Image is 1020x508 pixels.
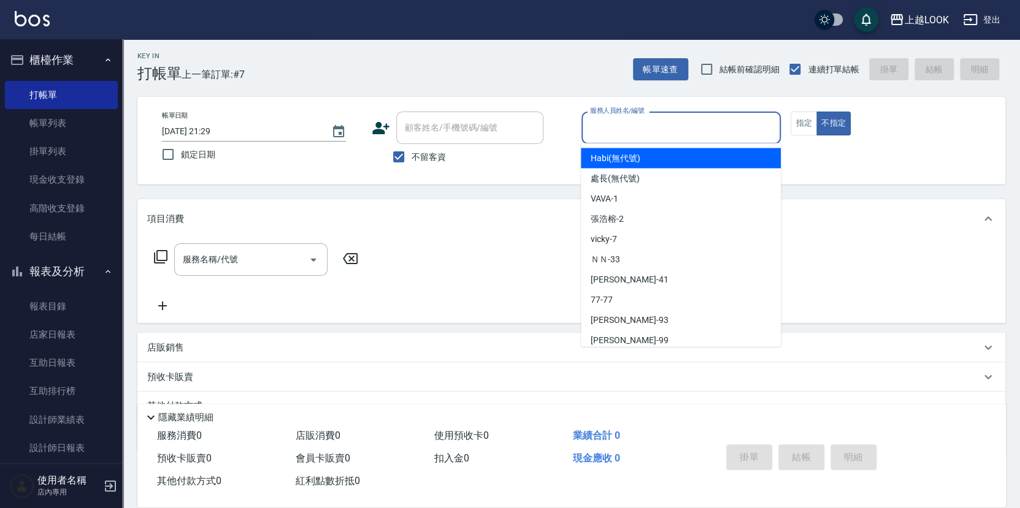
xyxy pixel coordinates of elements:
[573,452,620,464] span: 現金應收 0
[5,349,118,377] a: 互助日報表
[5,222,118,251] a: 每日結帳
[5,377,118,405] a: 互助排行榜
[137,52,182,60] h2: Key In
[137,333,1005,362] div: 店販銷售
[958,9,1005,31] button: 登出
[15,11,50,26] img: Logo
[591,152,640,165] span: Habi (無代號)
[137,392,1005,421] div: 其他付款方式
[147,400,209,413] p: 其他付款方式
[791,112,817,135] button: 指定
[591,253,620,266] span: ＮＮ -33
[157,430,202,441] span: 服務消費 0
[162,121,319,142] input: YYYY/MM/DD hh:mm
[5,256,118,287] button: 報表及分析
[5,292,118,320] a: 報表目錄
[37,474,100,487] h5: 使用者名稱
[590,106,644,115] label: 服務人員姓名/編號
[181,148,215,161] span: 鎖定日期
[5,194,118,222] a: 高階收支登錄
[854,7,878,32] button: save
[816,112,851,135] button: 不指定
[37,487,100,498] p: 店內專用
[5,320,118,349] a: 店家日報表
[434,452,469,464] span: 扣入金 0
[884,7,953,32] button: 上越LOOK
[434,430,489,441] span: 使用預收卡 0
[147,213,184,226] p: 項目消費
[5,165,118,194] a: 現金收支登錄
[157,475,221,487] span: 其他付款方式 0
[296,475,360,487] span: 紅利點數折抵 0
[591,172,640,185] span: 處長 (無代號)
[5,406,118,434] a: 設計師業績表
[147,371,193,384] p: 預收卡販賣
[591,314,668,327] span: [PERSON_NAME] -93
[5,109,118,137] a: 帳單列表
[296,430,340,441] span: 店販消費 0
[573,430,620,441] span: 業績合計 0
[591,273,668,286] span: [PERSON_NAME] -41
[182,67,245,82] span: 上一筆訂單:#7
[904,12,948,28] div: 上越LOOK
[5,434,118,462] a: 設計師日報表
[147,341,184,354] p: 店販銷售
[5,81,118,109] a: 打帳單
[5,44,118,76] button: 櫃檯作業
[808,63,859,76] span: 連續打單結帳
[10,474,34,498] img: Person
[591,334,668,347] span: [PERSON_NAME] -99
[591,294,613,306] span: 77 -77
[591,213,624,226] span: 張浩榕 -2
[5,462,118,490] a: 設計師業績分析表
[296,452,350,464] span: 會員卡販賣 0
[137,65,182,82] h3: 打帳單
[137,199,1005,238] div: 項目消費
[157,452,212,464] span: 預收卡販賣 0
[412,151,446,164] span: 不留客資
[719,63,780,76] span: 結帳前確認明細
[304,250,323,270] button: Open
[591,192,618,205] span: VAVA -1
[633,58,688,81] button: 帳單速查
[324,117,353,146] button: Choose date, selected date is 2025-10-14
[158,411,213,424] p: 隱藏業績明細
[591,233,617,246] span: vicky -7
[162,111,188,120] label: 帳單日期
[137,362,1005,392] div: 預收卡販賣
[5,137,118,165] a: 掛單列表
